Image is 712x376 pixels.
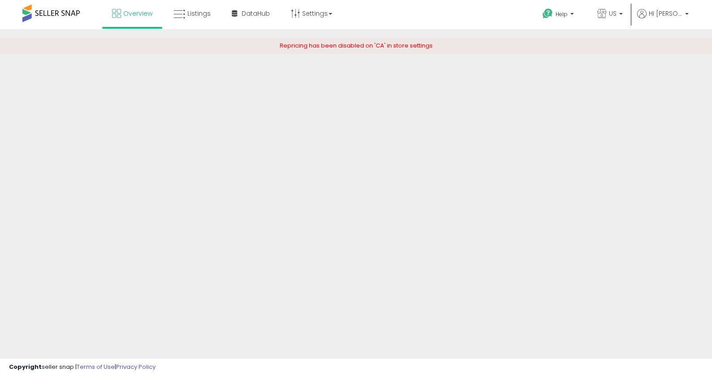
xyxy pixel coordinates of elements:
i: Get Help [542,8,553,19]
strong: Copyright [9,363,42,371]
div: seller snap | | [9,363,156,372]
a: Hi [PERSON_NAME] [637,9,689,29]
span: Repricing has been disabled on 'CA' in store settings [280,41,433,50]
span: Help [556,10,568,18]
span: Listings [187,9,211,18]
span: Hi [PERSON_NAME] [649,9,682,18]
span: US [609,9,616,18]
a: Terms of Use [77,363,115,371]
a: Help [535,1,583,29]
span: DataHub [242,9,270,18]
a: Privacy Policy [116,363,156,371]
span: Overview [123,9,152,18]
